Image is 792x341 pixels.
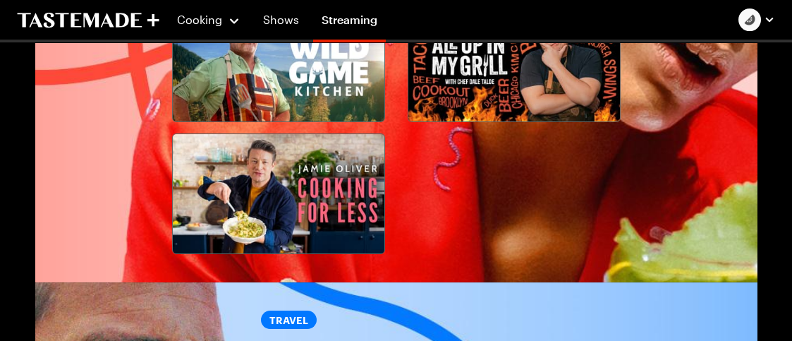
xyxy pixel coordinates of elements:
[738,8,775,31] button: Profile picture
[177,13,222,26] span: Cooking
[408,1,621,122] a: All Up In My Grill
[17,12,159,28] a: To Tastemade Home Page
[738,8,761,31] img: Profile picture
[172,133,385,254] a: Jamie Oliver: Cooking for Less
[269,312,308,328] span: TRAVEL
[408,2,620,121] img: All Up In My Grill
[173,134,384,253] img: Jamie Oliver: Cooking for Less
[172,1,385,122] a: Andrew Zimmern's Wild Game Kitchen
[173,2,384,121] img: Andrew Zimmern's Wild Game Kitchen
[176,3,240,37] button: Cooking
[313,3,386,42] a: Streaming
